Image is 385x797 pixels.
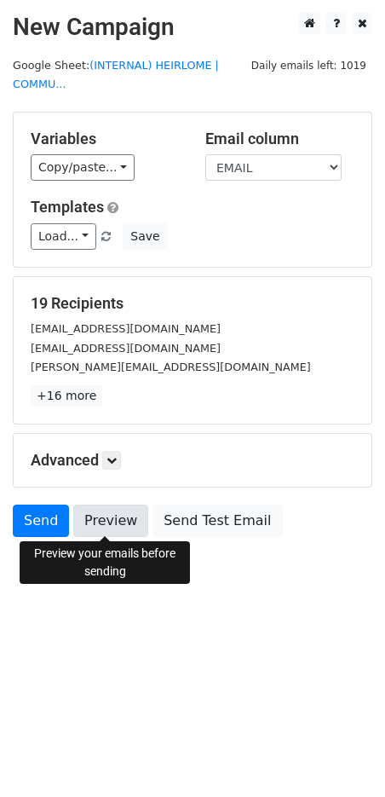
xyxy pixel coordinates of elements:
h5: Variables [31,130,180,148]
a: Copy/paste... [31,154,135,181]
h5: Email column [205,130,354,148]
small: [EMAIL_ADDRESS][DOMAIN_NAME] [31,342,221,355]
small: Google Sheet: [13,59,219,91]
a: Daily emails left: 1019 [245,59,372,72]
h2: New Campaign [13,13,372,42]
iframe: Chat Widget [300,715,385,797]
small: [PERSON_NAME][EMAIL_ADDRESS][DOMAIN_NAME] [31,361,311,373]
button: Save [123,223,167,250]
a: Send [13,505,69,537]
a: Preview [73,505,148,537]
a: (INTERNAL) HEIRLOME | COMMU... [13,59,219,91]
h5: 19 Recipients [31,294,354,313]
a: Load... [31,223,96,250]
small: [EMAIL_ADDRESS][DOMAIN_NAME] [31,322,221,335]
span: Daily emails left: 1019 [245,56,372,75]
a: Send Test Email [152,505,282,537]
a: +16 more [31,385,102,407]
div: Preview your emails before sending [20,541,190,584]
h5: Advanced [31,451,354,470]
a: Templates [31,198,104,216]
